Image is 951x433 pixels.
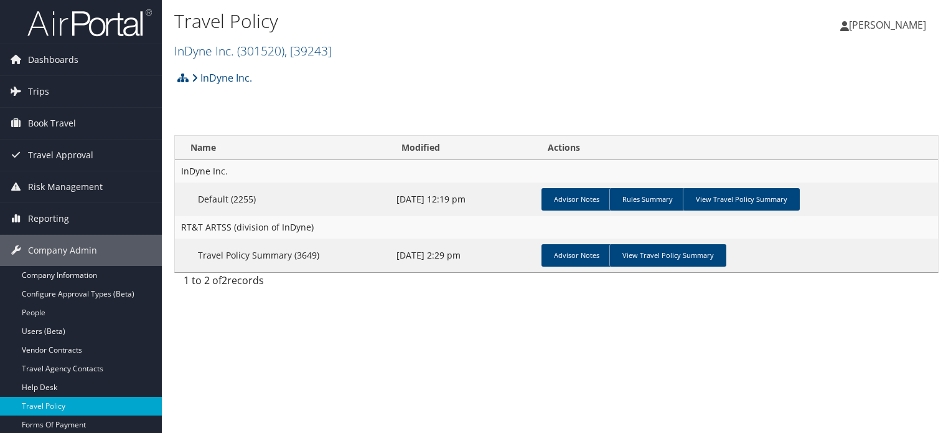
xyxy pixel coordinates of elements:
[28,140,93,171] span: Travel Approval
[683,188,800,211] a: View Travel Policy Summary
[536,136,938,160] th: Actions
[192,65,252,90] a: InDyne Inc.
[175,136,390,160] th: Name: activate to sort column ascending
[175,239,390,272] td: Travel Policy Summary (3649)
[541,244,612,267] a: Advisor Notes
[175,183,390,216] td: Default (2255)
[237,42,284,59] span: ( 301520 )
[28,76,49,107] span: Trips
[28,171,103,202] span: Risk Management
[27,8,152,37] img: airportal-logo.png
[28,44,78,75] span: Dashboards
[28,108,76,139] span: Book Travel
[840,6,939,44] a: [PERSON_NAME]
[390,239,536,272] td: [DATE] 2:29 pm
[609,188,685,211] a: Rules Summary
[184,273,356,294] div: 1 to 2 of records
[541,188,612,211] a: Advisor Notes
[174,8,684,34] h1: Travel Policy
[849,18,926,32] span: [PERSON_NAME]
[175,216,938,239] td: RT&T ARTSS (division of InDyne)
[28,235,97,266] span: Company Admin
[28,203,69,234] span: Reporting
[609,244,726,267] a: View Travel Policy Summary
[390,183,536,216] td: [DATE] 12:19 pm
[175,160,938,183] td: InDyne Inc.
[390,136,536,160] th: Modified: activate to sort column ascending
[222,274,227,287] span: 2
[174,42,332,59] a: InDyne Inc.
[284,42,332,59] span: , [ 39243 ]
